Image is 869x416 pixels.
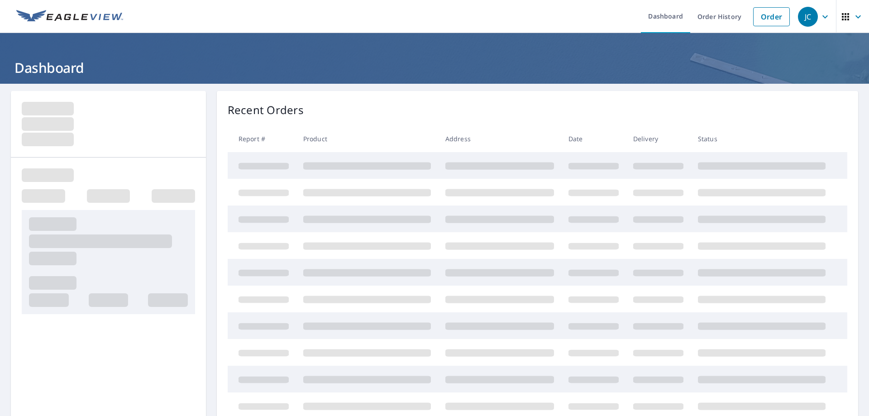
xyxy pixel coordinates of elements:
th: Product [296,125,438,152]
a: Order [753,7,790,26]
th: Status [691,125,833,152]
th: Report # [228,125,296,152]
h1: Dashboard [11,58,858,77]
img: EV Logo [16,10,123,24]
div: JC [798,7,818,27]
p: Recent Orders [228,102,304,118]
th: Date [561,125,626,152]
th: Address [438,125,561,152]
th: Delivery [626,125,691,152]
